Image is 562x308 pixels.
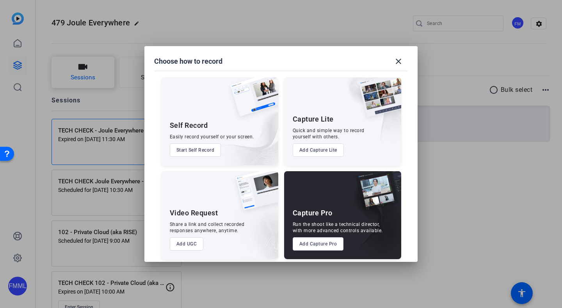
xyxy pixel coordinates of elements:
[343,181,401,259] img: embarkstudio-capture-pro.png
[293,115,334,124] div: Capture Lite
[170,143,221,157] button: Start Self Record
[394,57,403,66] mat-icon: close
[293,221,383,234] div: Run the shoot like a technical director, with more advanced controls available.
[170,221,245,234] div: Share a link and collect recorded responses anywhere, anytime.
[350,171,401,219] img: capture-pro.png
[293,237,344,251] button: Add Capture Pro
[170,208,218,218] div: Video Request
[170,237,204,251] button: Add UGC
[331,77,401,156] img: embarkstudio-capture-lite.png
[170,134,254,140] div: Easily record yourself or your screen.
[353,77,401,125] img: capture-lite.png
[233,195,278,259] img: embarkstudio-ugc-content.png
[230,171,278,218] img: ugc-content.png
[210,94,278,165] img: embarkstudio-self-record.png
[154,57,222,66] h1: Choose how to record
[293,127,365,140] div: Quick and simple way to record yourself with others.
[293,208,333,218] div: Capture Pro
[170,121,208,130] div: Self Record
[293,143,344,157] button: Add Capture Lite
[224,77,278,124] img: self-record.png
